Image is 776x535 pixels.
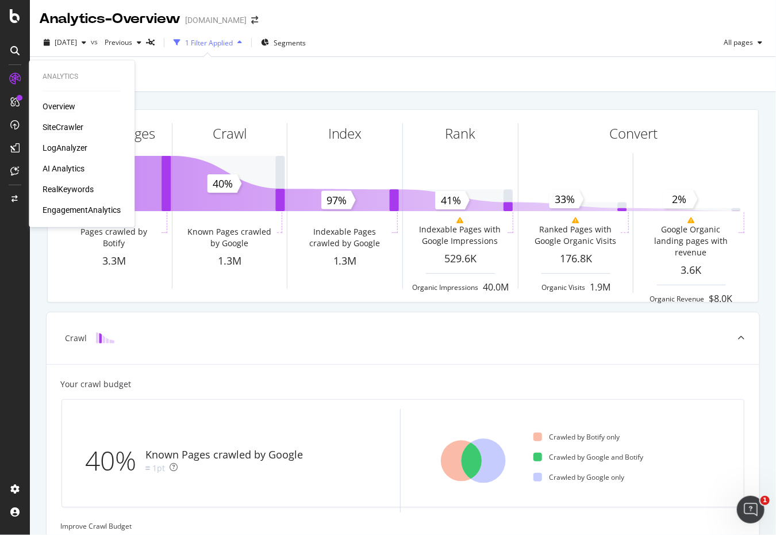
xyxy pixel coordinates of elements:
[483,281,509,294] div: 40.0M
[737,496,765,523] iframe: Intercom live chat
[57,254,172,269] div: 3.3M
[719,37,753,47] span: All pages
[415,224,505,247] div: Indexable Pages with Google Impressions
[256,33,310,52] button: Segments
[185,38,233,48] div: 1 Filter Applied
[328,124,362,143] div: Index
[719,33,767,52] button: All pages
[213,124,247,143] div: Crawl
[60,379,131,390] div: Your crawl budget
[172,254,287,269] div: 1.3M
[299,226,390,249] div: Indexable Pages crawled by Google
[43,142,87,154] a: LogAnalyzer
[533,472,624,482] div: Crawled by Google only
[185,226,275,249] div: Known Pages crawled by Google
[251,16,258,24] div: arrow-right-arrow-left
[169,33,247,52] button: 1 Filter Applied
[100,33,146,52] button: Previous
[39,9,180,29] div: Analytics - Overview
[274,38,306,48] span: Segments
[533,452,643,462] div: Crawled by Google and Botify
[85,442,145,480] div: 40%
[43,204,121,216] a: EngagementAnalytics
[65,333,87,344] div: Crawl
[445,124,475,143] div: Rank
[403,251,518,266] div: 529.6K
[91,37,100,47] span: vs
[55,37,77,47] span: 2025 Oct. 11th
[533,432,620,442] div: Crawled by Botify only
[43,72,121,82] div: Analytics
[39,33,91,52] button: [DATE]
[43,163,84,174] a: AI Analytics
[96,333,114,343] img: block-icon
[412,282,478,292] div: Organic Impressions
[100,37,132,47] span: Previous
[43,184,94,195] a: RealKeywords
[152,463,165,474] div: 1pt
[43,101,75,112] a: Overview
[145,448,303,463] div: Known Pages crawled by Google
[760,496,770,505] span: 1
[60,521,746,531] div: Improve Crawl Budget
[43,121,83,133] a: SiteCrawler
[69,226,159,249] div: Pages crawled by Botify
[287,254,402,269] div: 1.3M
[145,467,150,470] img: Equal
[185,14,247,26] div: [DOMAIN_NAME]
